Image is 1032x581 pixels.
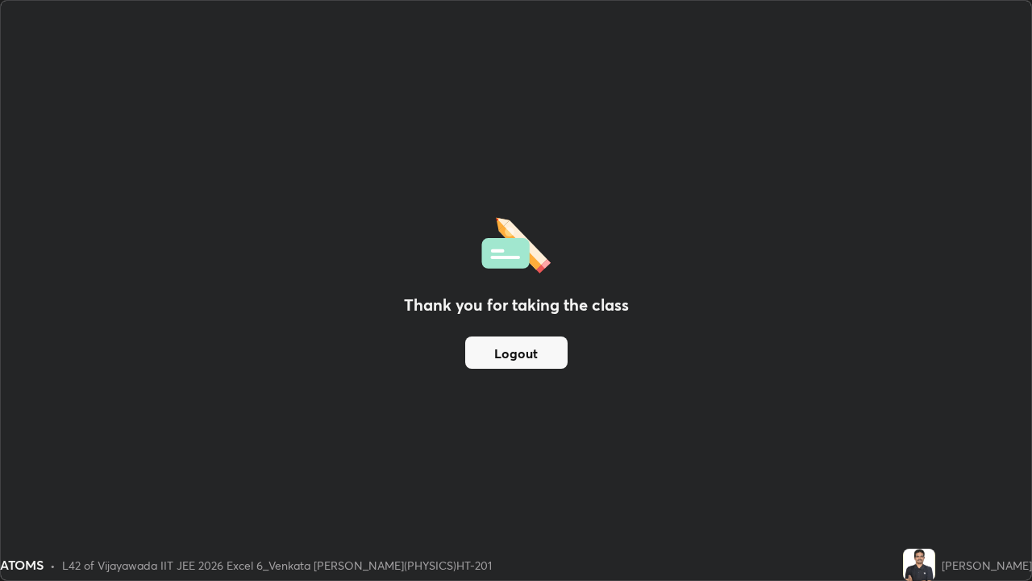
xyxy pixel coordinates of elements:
[942,557,1032,574] div: [PERSON_NAME]
[465,336,568,369] button: Logout
[404,293,629,317] h2: Thank you for taking the class
[50,557,56,574] div: •
[481,212,551,274] img: offlineFeedback.1438e8b3.svg
[903,549,935,581] img: 7cf467343a4d49629c73f8aa1f9e36e2.jpg
[62,557,492,574] div: L42 of Vijayawada IIT JEE 2026 Excel 6_Venkata [PERSON_NAME](PHYSICS)HT-201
